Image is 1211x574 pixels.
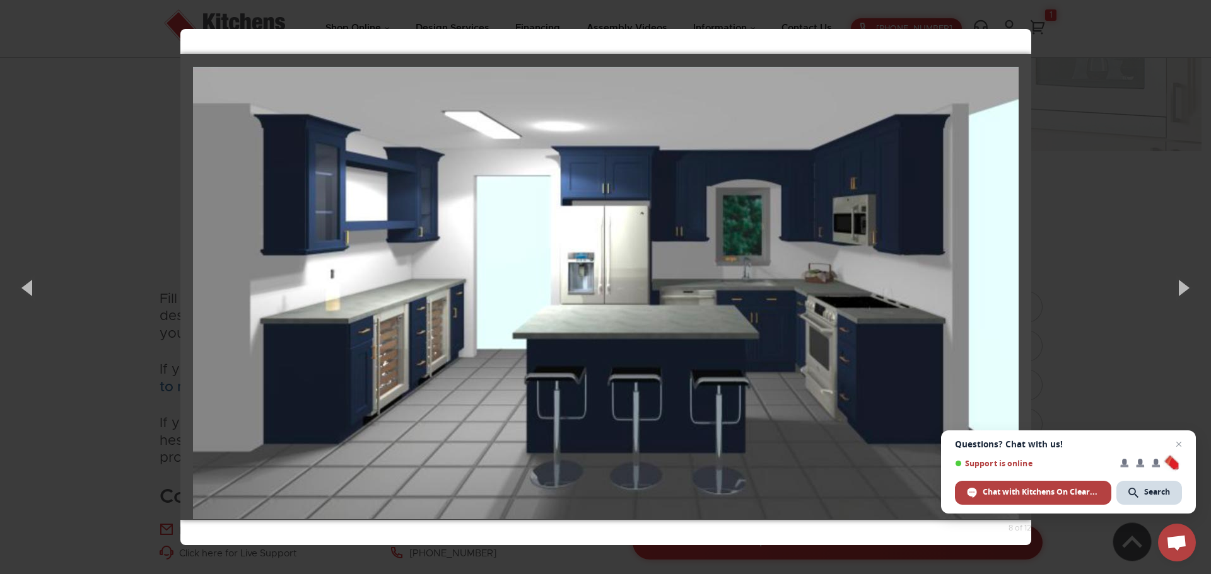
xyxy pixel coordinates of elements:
[1116,481,1182,505] div: Search
[193,42,1019,544] img: undefined
[955,439,1182,449] span: Questions? Chat with us!
[1171,437,1186,452] span: Close chat
[1009,522,1031,534] div: 8 of 12
[184,29,1035,57] button: ×
[955,481,1111,505] div: Chat with Kitchens On Clearance
[955,459,1111,468] span: Support is online
[1158,524,1196,561] div: Open chat
[983,486,1099,498] span: Chat with Kitchens On Clearance
[1154,253,1211,322] button: Next (Right arrow key)
[1144,486,1170,498] span: Search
